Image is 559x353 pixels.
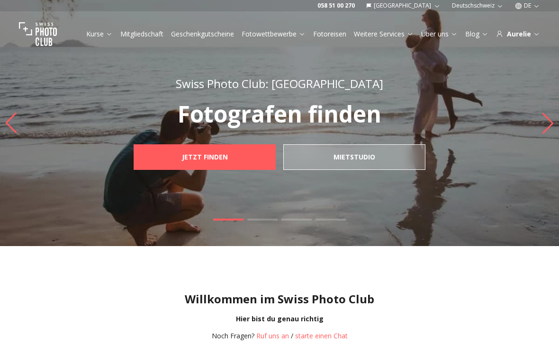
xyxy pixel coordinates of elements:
[317,2,355,9] a: 058 51 00 270
[19,15,57,53] img: Swiss photo club
[496,29,540,39] div: Aurelie
[212,331,254,340] span: Noch Fragen?
[242,29,306,39] a: Fotowettbewerbe
[117,27,167,41] button: Mitgliedschaft
[120,29,163,39] a: Mitgliedschaft
[134,144,276,170] a: JETZT FINDEN
[417,27,461,41] button: Über uns
[212,331,348,341] div: /
[8,291,551,307] h1: Willkommen im Swiss Photo Club
[465,29,488,39] a: Blog
[8,314,551,324] div: Hier bist du genau richtig
[334,152,375,162] b: mietstudio
[238,27,309,41] button: Fotowettbewerbe
[354,29,414,39] a: Weitere Services
[171,29,234,39] a: Geschenkgutscheine
[350,27,417,41] button: Weitere Services
[461,27,492,41] button: Blog
[167,27,238,41] button: Geschenkgutscheine
[283,144,425,170] a: mietstudio
[113,103,446,125] p: Fotografen finden
[86,29,113,39] a: Kurse
[313,29,346,39] a: Fotoreisen
[256,331,289,340] a: Ruf uns an
[182,152,228,162] b: JETZT FINDEN
[295,331,348,341] button: starte einen Chat
[309,27,350,41] button: Fotoreisen
[82,27,117,41] button: Kurse
[421,29,458,39] a: Über uns
[176,76,383,91] span: Swiss Photo Club: [GEOGRAPHIC_DATA]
